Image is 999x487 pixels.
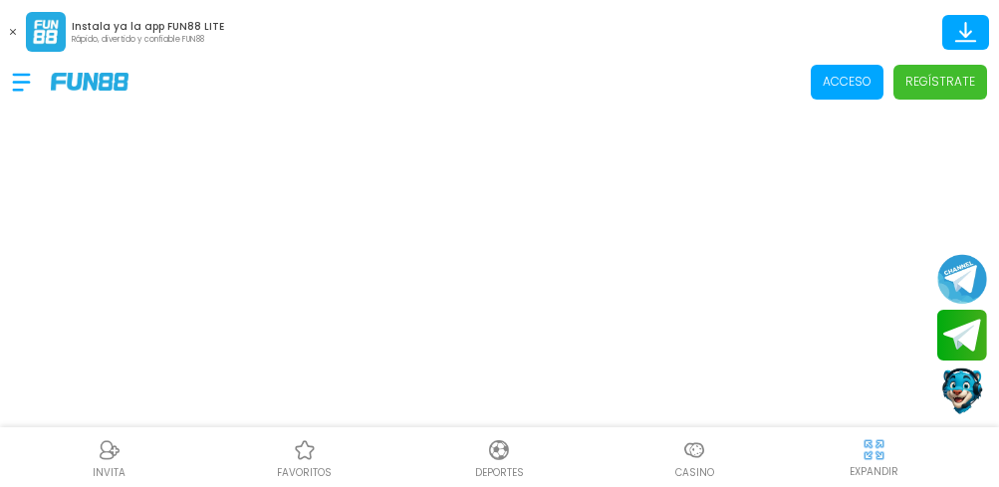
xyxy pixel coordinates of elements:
button: Join telegram channel [937,253,987,305]
p: favoritos [277,465,332,480]
p: EXPANDIR [850,464,898,479]
button: Contact customer service [937,365,987,417]
a: DeportesDeportesDeportes [402,435,598,480]
p: Regístrate [905,73,975,91]
img: App Logo [26,12,66,52]
p: Casino [675,465,714,480]
img: Casino Favoritos [293,438,317,462]
img: Deportes [487,438,511,462]
p: Acceso [823,73,872,91]
p: Instala ya la app FUN88 LITE [72,19,224,34]
img: Casino [682,438,706,462]
p: INVITA [93,465,125,480]
img: Company Logo [51,73,128,90]
a: CasinoCasinoCasino [597,435,792,480]
img: Referral [98,438,122,462]
p: Deportes [475,465,524,480]
a: ReferralReferralINVITA [12,435,207,480]
p: Rápido, divertido y confiable FUN88 [72,34,224,46]
a: Casino FavoritosCasino Favoritosfavoritos [207,435,402,480]
button: Join telegram [937,310,987,362]
img: hide [862,437,886,462]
